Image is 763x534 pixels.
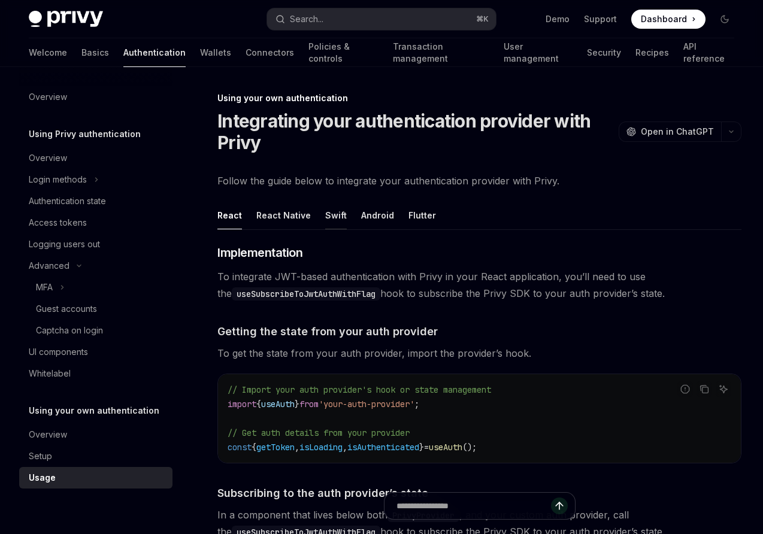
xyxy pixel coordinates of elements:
[29,366,71,381] div: Whitelabel
[217,323,438,339] span: Getting the state from your auth provider
[295,442,299,453] span: ,
[36,280,53,295] div: MFA
[29,172,87,187] div: Login methods
[123,38,186,67] a: Authentication
[81,38,109,67] a: Basics
[19,147,172,169] a: Overview
[29,90,67,104] div: Overview
[256,201,311,229] div: React Native
[217,485,428,501] span: Subscribing to the auth provider’s state
[252,442,256,453] span: {
[217,345,741,362] span: To get the state from your auth provider, import the provider’s hook.
[429,442,462,453] span: useAuth
[29,427,67,442] div: Overview
[635,38,669,67] a: Recipes
[256,399,261,409] span: {
[361,201,394,229] div: Android
[299,399,319,409] span: from
[19,320,172,341] a: Captcha on login
[319,399,414,409] span: 'your-auth-provider'
[267,8,496,30] button: Open search
[462,442,477,453] span: ();
[29,11,103,28] img: dark logo
[19,298,172,320] a: Guest accounts
[308,38,379,67] a: Policies & controls
[246,38,294,67] a: Connectors
[546,13,570,25] a: Demo
[19,212,172,233] a: Access tokens
[697,381,712,397] button: Copy the contents from the code block
[29,471,56,485] div: Usage
[19,169,172,190] button: Toggle Login methods section
[343,442,347,453] span: ,
[424,442,429,453] span: =
[619,122,721,142] button: Open in ChatGPT
[584,13,617,25] a: Support
[419,442,424,453] span: }
[19,277,172,298] button: Toggle MFA section
[217,268,741,302] span: To integrate JWT-based authentication with Privy in your React application, you’ll need to use th...
[408,201,436,229] div: Flutter
[396,493,551,519] input: Ask a question...
[325,201,347,229] div: Swift
[29,449,52,463] div: Setup
[716,381,731,397] button: Ask AI
[29,259,69,273] div: Advanced
[217,201,242,229] div: React
[261,399,295,409] span: useAuth
[29,194,106,208] div: Authentication state
[414,399,419,409] span: ;
[217,110,614,153] h1: Integrating your authentication provider with Privy
[641,13,687,25] span: Dashboard
[29,151,67,165] div: Overview
[641,126,714,138] span: Open in ChatGPT
[200,38,231,67] a: Wallets
[228,399,256,409] span: import
[29,237,100,251] div: Logging users out
[299,442,343,453] span: isLoading
[232,287,380,301] code: useSubscribeToJwtAuthWithFlag
[347,442,419,453] span: isAuthenticated
[19,341,172,363] a: UI components
[677,381,693,397] button: Report incorrect code
[36,323,103,338] div: Captcha on login
[29,127,141,141] h5: Using Privy authentication
[551,497,568,514] button: Send message
[295,399,299,409] span: }
[587,38,621,67] a: Security
[228,442,252,453] span: const
[36,302,97,316] div: Guest accounts
[19,233,172,255] a: Logging users out
[228,427,410,438] span: // Get auth details from your provider
[29,403,159,418] h5: Using your own authentication
[19,255,172,277] button: Toggle Advanced section
[631,10,706,29] a: Dashboard
[290,12,323,26] div: Search...
[476,14,489,24] span: ⌘ K
[19,445,172,467] a: Setup
[683,38,734,67] a: API reference
[19,467,172,489] a: Usage
[217,244,302,261] span: Implementation
[217,92,741,104] div: Using your own authentication
[29,216,87,230] div: Access tokens
[19,190,172,212] a: Authentication state
[228,384,491,395] span: // Import your auth provider's hook or state management
[393,38,489,67] a: Transaction management
[29,345,88,359] div: UI components
[217,172,741,189] span: Follow the guide below to integrate your authentication provider with Privy.
[19,363,172,384] a: Whitelabel
[504,38,573,67] a: User management
[19,86,172,108] a: Overview
[19,424,172,445] a: Overview
[715,10,734,29] button: Toggle dark mode
[29,38,67,67] a: Welcome
[256,442,295,453] span: getToken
